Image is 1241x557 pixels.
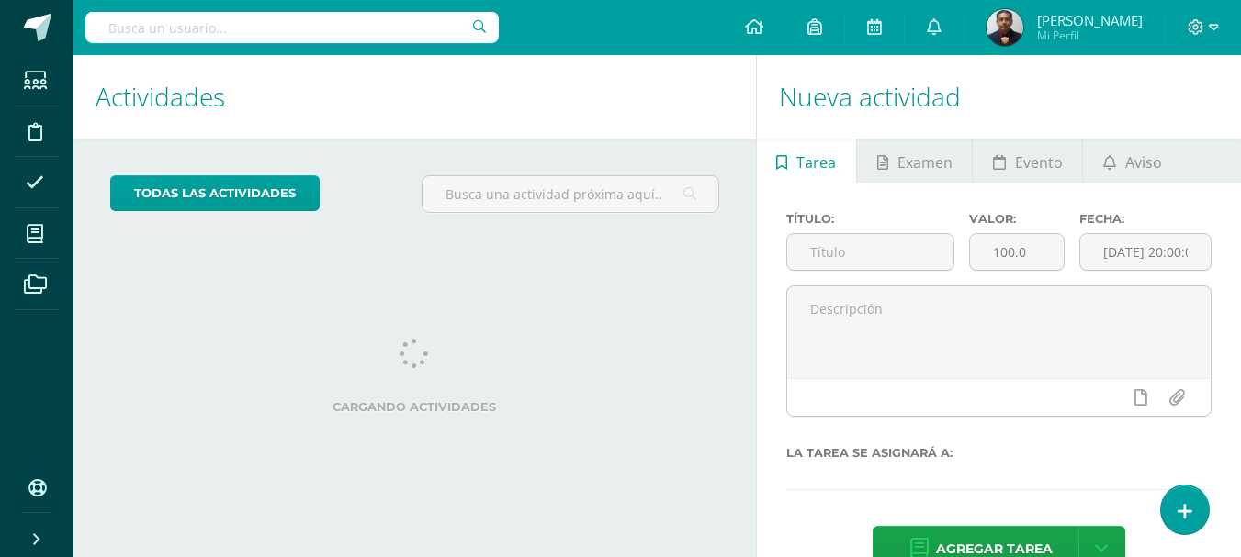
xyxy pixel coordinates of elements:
[1125,140,1162,184] span: Aviso
[1037,28,1143,43] span: Mi Perfil
[796,140,836,184] span: Tarea
[757,139,856,183] a: Tarea
[1037,11,1143,29] span: [PERSON_NAME]
[1080,234,1211,270] input: Fecha de entrega
[110,400,719,414] label: Cargando actividades
[96,55,734,139] h1: Actividades
[897,140,953,184] span: Examen
[1083,139,1181,183] a: Aviso
[987,9,1023,46] img: d8a63182bdadade96a63bd9240c6e241.png
[970,234,1064,270] input: Puntos máximos
[857,139,972,183] a: Examen
[1079,212,1212,226] label: Fecha:
[969,212,1065,226] label: Valor:
[973,139,1082,183] a: Evento
[1015,140,1063,184] span: Evento
[423,176,717,212] input: Busca una actividad próxima aquí...
[110,175,320,211] a: todas las Actividades
[786,446,1212,460] label: La tarea se asignará a:
[787,234,954,270] input: Título
[779,55,1219,139] h1: Nueva actividad
[786,212,955,226] label: Título:
[85,12,499,43] input: Busca un usuario...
